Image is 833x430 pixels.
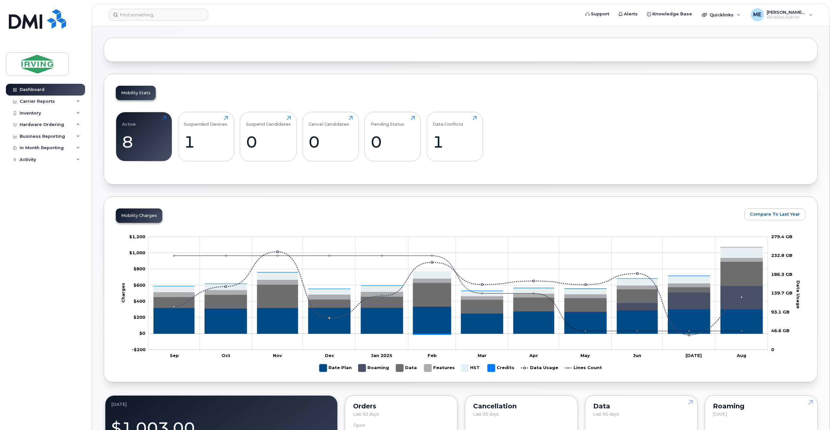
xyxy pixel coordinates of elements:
[309,116,353,158] a: Cancel Candidates0
[767,9,806,15] span: [PERSON_NAME] Eagles
[796,280,801,309] tspan: Data Usage
[170,353,179,358] tspan: Sep
[132,347,146,352] g: $0
[428,353,437,358] tspan: Feb
[433,132,477,152] div: 1
[771,309,789,314] tspan: 93.1 GB
[614,8,642,21] a: Alerts
[120,283,126,303] tspan: Charges
[473,411,499,417] span: Last 90 days
[139,331,145,336] tspan: $0
[246,116,291,127] div: Suspend Candidates
[154,247,763,335] g: Credits
[273,353,282,358] tspan: Nov
[122,116,136,127] div: Active
[154,307,763,334] g: Rate Plan
[767,15,806,20] span: Wireless Admin
[744,208,806,220] button: Compare To Last Year
[358,362,389,374] g: Roaming
[129,250,145,255] g: $0
[319,362,602,374] g: Legend
[746,8,817,21] div: Mavis Eagles
[371,353,392,358] tspan: Jan 2025
[129,250,145,255] tspan: $1,000
[222,353,230,358] tspan: Oct
[697,8,745,21] div: Quicklinks
[580,353,590,358] tspan: May
[461,362,481,374] g: HST
[133,282,145,288] tspan: $600
[771,253,792,258] tspan: 232.8 GB
[713,403,809,409] div: Roaming
[111,402,331,407] div: August 2025
[771,272,792,277] tspan: 186.3 GB
[184,132,228,152] div: 1
[319,362,352,374] g: Rate Plan
[713,411,727,417] span: [DATE]
[129,234,145,239] g: $0
[433,116,477,158] a: Data Conflicts1
[424,362,455,374] g: Features
[624,11,638,17] span: Alerts
[564,362,602,374] g: Lines Count
[478,353,487,358] tspan: Mar
[154,286,763,314] g: Roaming
[309,116,349,127] div: Cancel Candidates
[184,116,228,158] a: Suspended Devices1
[433,116,463,127] div: Data Conflicts
[736,353,746,358] tspan: Aug
[122,116,166,158] a: Active8
[133,266,145,271] tspan: $800
[521,362,558,374] g: Data Usage
[750,211,800,217] span: Compare To Last Year
[309,132,353,152] div: 0
[487,362,514,374] g: Credits
[133,314,145,320] tspan: $200
[133,298,145,304] g: $0
[129,234,145,239] tspan: $1,200
[184,116,227,127] div: Suspended Devices
[529,353,538,358] tspan: Apr
[633,353,641,358] tspan: Jun
[593,403,690,409] div: Data
[133,314,145,320] g: $0
[371,116,415,158] a: Pending Status0
[246,132,291,152] div: 0
[396,362,417,374] g: Data
[593,411,619,417] span: Last 90 days
[685,353,702,358] tspan: [DATE]
[246,116,291,158] a: Suspend Candidates0
[133,266,145,271] g: $0
[109,9,208,21] input: Find something...
[652,11,692,17] span: Knowledge Base
[591,11,609,17] span: Support
[581,8,614,21] a: Support
[133,282,145,288] g: $0
[473,403,570,409] div: Cancellation
[132,347,146,352] tspan: -$200
[753,11,761,19] span: ME
[710,12,734,17] span: Quicklinks
[771,347,774,352] tspan: 0
[642,8,697,21] a: Knowledge Base
[122,132,166,152] div: 8
[353,411,379,417] span: Last 90 days
[771,328,789,333] tspan: 46.6 GB
[771,234,792,239] tspan: 279.4 GB
[371,132,415,152] div: 0
[771,290,792,296] tspan: 139.7 GB
[133,298,145,304] tspan: $400
[353,403,450,409] div: Orders
[325,353,334,358] tspan: Dec
[353,423,365,428] div: Open
[371,116,404,127] div: Pending Status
